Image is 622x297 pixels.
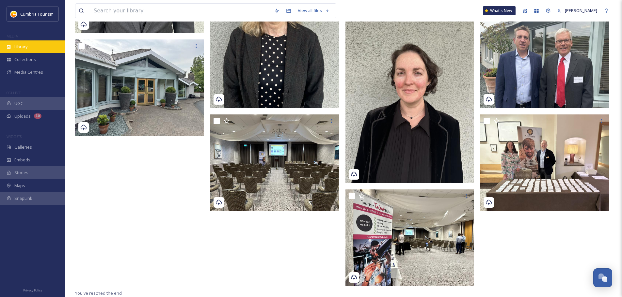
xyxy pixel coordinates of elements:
[345,189,474,286] img: IMG_7156.HEIC
[7,34,18,38] span: MEDIA
[75,290,122,296] span: You've reached the end
[23,286,42,294] a: Privacy Policy
[593,268,612,287] button: Open Chat
[210,114,339,211] img: IMG_7155.HEIC
[7,134,22,139] span: WIDGETS
[14,144,32,150] span: Galleries
[20,11,54,17] span: Cumbria Tourism
[14,69,43,75] span: Media Centres
[90,4,271,18] input: Search your library
[75,39,204,136] img: IMG_7159.HEIC
[7,90,21,95] span: COLLECT
[14,183,25,189] span: Maps
[34,113,41,119] div: 10
[480,12,609,108] img: IMG_7162 2.HEIC
[295,4,333,17] a: View all files
[23,288,42,292] span: Privacy Policy
[554,4,600,17] a: [PERSON_NAME]
[10,11,17,17] img: images.jpg
[14,170,28,176] span: Stories
[14,100,23,107] span: UGC
[14,113,31,119] span: Uploads
[14,56,36,63] span: Collections
[483,6,516,15] a: What's New
[14,157,30,163] span: Embeds
[345,12,474,183] img: IMG_7166 2.HEIC
[14,195,32,201] span: SnapLink
[480,114,609,211] img: IMG_7158.HEIC
[14,44,27,50] span: Library
[565,7,597,13] span: [PERSON_NAME]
